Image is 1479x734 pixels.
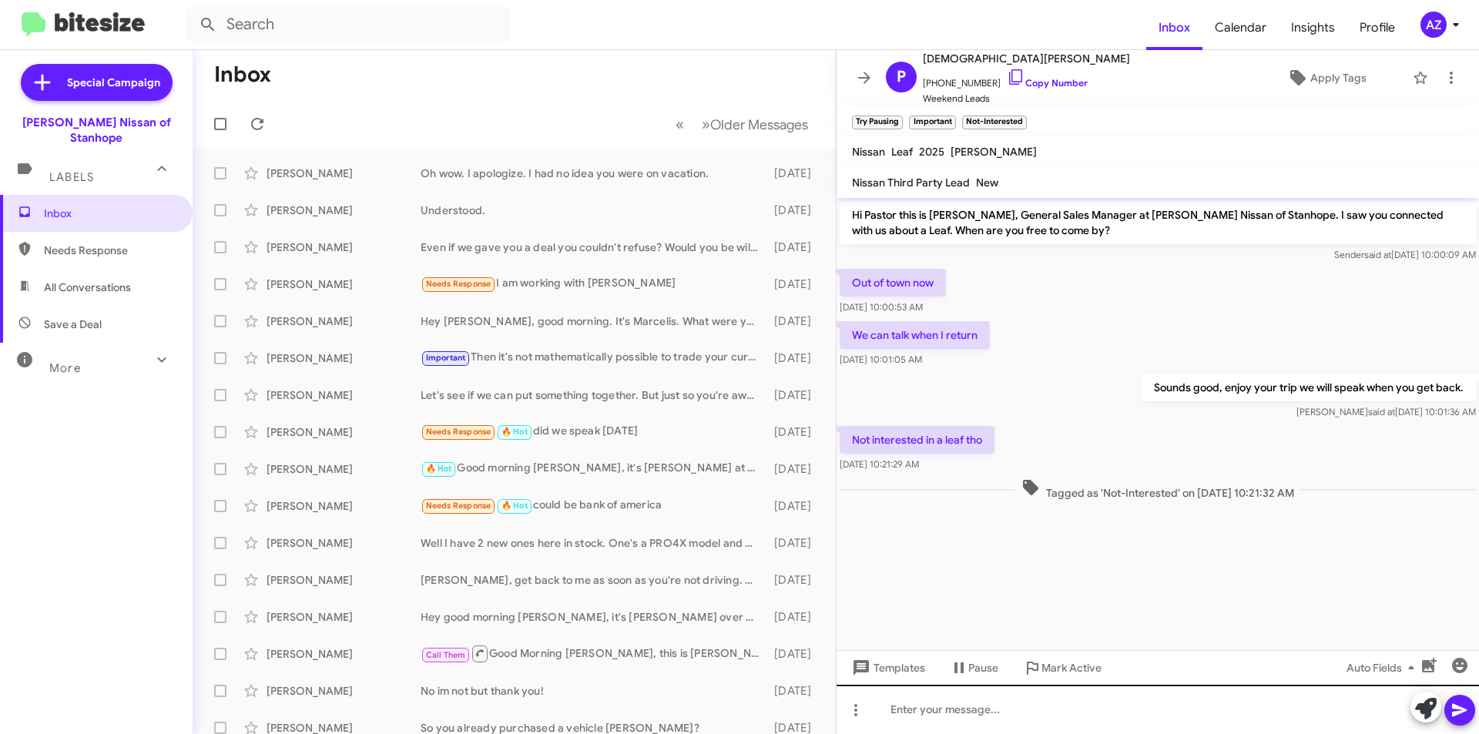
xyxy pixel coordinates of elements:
span: [PERSON_NAME] [951,145,1037,159]
div: Understood. [421,203,766,218]
div: could be bank of america [421,497,766,514]
div: [PERSON_NAME] [267,166,421,181]
div: Hey good morning [PERSON_NAME], it's [PERSON_NAME] over at [PERSON_NAME] Nissan. Just wanted to k... [421,609,766,625]
span: Pause [968,654,998,682]
div: Good Morning [PERSON_NAME], this is [PERSON_NAME], [PERSON_NAME] asked me to reach out on his beh... [421,644,766,663]
div: [DATE] [766,313,823,329]
button: Apply Tags [1247,64,1405,92]
div: [DATE] [766,572,823,588]
div: I am working with [PERSON_NAME] [421,275,766,293]
div: [PERSON_NAME] [267,350,421,366]
div: [PERSON_NAME] [267,535,421,551]
div: [DATE] [766,683,823,699]
span: » [702,115,710,134]
div: [PERSON_NAME] [267,277,421,292]
span: Templates [849,654,925,682]
p: We can talk when I return [840,321,990,349]
div: [PERSON_NAME] [267,203,421,218]
div: No im not but thank you! [421,683,766,699]
a: Insights [1279,5,1347,50]
div: [PERSON_NAME] [267,313,421,329]
span: Tagged as 'Not-Interested' on [DATE] 10:21:32 AM [1015,478,1300,501]
a: Copy Number [1007,77,1088,89]
div: [PERSON_NAME] [267,424,421,440]
span: Nissan [852,145,885,159]
div: [DATE] [766,203,823,218]
nav: Page navigation example [667,109,817,140]
button: Previous [666,109,693,140]
small: Not-Interested [962,116,1027,129]
div: [PERSON_NAME] [267,387,421,403]
div: Hey [PERSON_NAME], good morning. It's Marcelis. What were your thoughts on the Pathfinder numbers... [421,313,766,329]
div: [PERSON_NAME] [267,609,421,625]
span: [DATE] 10:00:53 AM [840,301,923,313]
div: [DATE] [766,166,823,181]
div: Good morning [PERSON_NAME], it's [PERSON_NAME] at [PERSON_NAME] Nissan. Just wanted to thank you ... [421,460,766,478]
span: Older Messages [710,116,808,133]
span: said at [1364,249,1391,260]
span: 🔥 Hot [501,427,528,437]
div: [DATE] [766,240,823,255]
span: Nissan Third Party Lead [852,176,970,189]
span: Apply Tags [1310,64,1367,92]
button: Pause [937,654,1011,682]
div: Even if we gave you a deal you couldn't refuse? Would you be willing to travel a bit? [421,240,766,255]
span: Call Them [426,650,466,660]
span: P [897,65,906,89]
small: Try Pausing [852,116,903,129]
span: said at [1368,406,1395,417]
span: Save a Deal [44,317,102,332]
span: [PERSON_NAME] [DATE] 10:01:36 AM [1296,406,1476,417]
a: Inbox [1146,5,1202,50]
span: All Conversations [44,280,131,295]
p: Sounds good, enjoy your trip we will speak when you get back. [1142,374,1476,401]
button: Auto Fields [1334,654,1433,682]
div: [PERSON_NAME], get back to me as soon as you're not driving. You're in a great spot right now! Ta... [421,572,766,588]
span: [DATE] 10:21:29 AM [840,458,919,470]
span: Needs Response [44,243,175,258]
div: Let's see if we can put something together. But just so you're aware, the new payment on the 2025... [421,387,766,403]
div: [DATE] [766,646,823,662]
button: Templates [837,654,937,682]
span: Important [426,353,466,363]
div: [DATE] [766,498,823,514]
div: [PERSON_NAME] [267,498,421,514]
span: 🔥 Hot [426,464,452,474]
span: Mark Active [1041,654,1102,682]
small: Important [909,116,955,129]
span: More [49,361,81,375]
div: [PERSON_NAME] [267,240,421,255]
span: Labels [49,170,94,184]
span: 2025 [919,145,944,159]
button: AZ [1407,12,1462,38]
h1: Inbox [214,62,271,87]
span: Weekend Leads [923,91,1130,106]
span: Leaf [891,145,913,159]
p: Out of town now [840,269,946,297]
span: Inbox [44,206,175,221]
span: [DATE] 10:01:05 AM [840,354,922,365]
div: [PERSON_NAME] [267,683,421,699]
input: Search [186,6,510,43]
a: Profile [1347,5,1407,50]
button: Next [693,109,817,140]
span: [PHONE_NUMBER] [923,68,1130,91]
p: Not interested in a leaf tho [840,426,994,454]
span: Needs Response [426,501,491,511]
span: Needs Response [426,279,491,289]
span: « [676,115,684,134]
div: [DATE] [766,350,823,366]
div: [DATE] [766,535,823,551]
span: 🔥 Hot [501,501,528,511]
div: [DATE] [766,387,823,403]
span: Needs Response [426,427,491,437]
span: Auto Fields [1347,654,1420,682]
span: Sender [DATE] 10:00:09 AM [1334,249,1476,260]
div: Then it's not mathematically possible to trade your current Pathfinder with about $20K of negativ... [421,349,766,367]
div: AZ [1420,12,1447,38]
div: Oh wow. I apologize. I had no idea you were on vacation. [421,166,766,181]
a: Calendar [1202,5,1279,50]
